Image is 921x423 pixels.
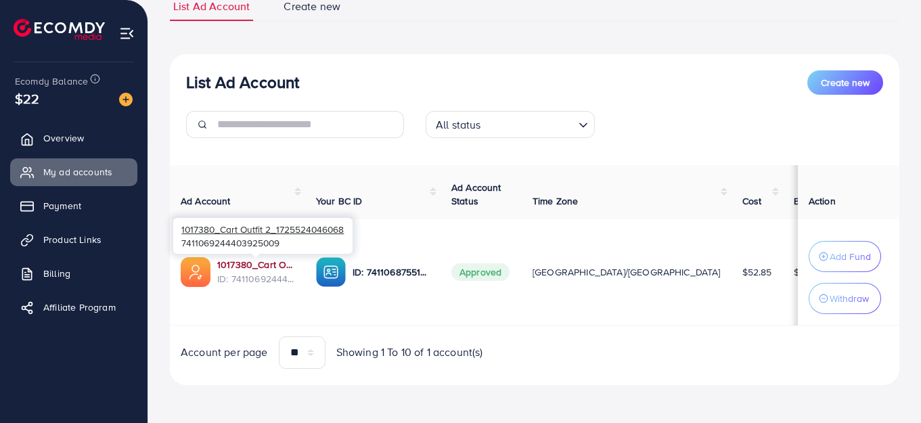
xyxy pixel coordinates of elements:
[14,19,105,40] img: logo
[809,194,836,208] span: Action
[181,223,344,236] span: 1017380_Cart Outfit 2_1725524046068
[809,241,881,272] button: Add Fund
[186,72,299,92] h3: List Ad Account
[181,194,231,208] span: Ad Account
[181,257,210,287] img: ic-ads-acc.e4c84228.svg
[10,158,137,185] a: My ad accounts
[10,192,137,219] a: Payment
[43,199,81,213] span: Payment
[742,265,772,279] span: $52.85
[10,226,137,253] a: Product Links
[10,294,137,321] a: Affiliate Program
[353,264,430,280] p: ID: 7411068755171852289
[10,260,137,287] a: Billing
[217,272,294,286] span: ID: 7411069244403925009
[533,194,578,208] span: Time Zone
[316,194,363,208] span: Your BC ID
[336,344,483,360] span: Showing 1 To 10 of 1 account(s)
[863,362,911,413] iframe: Chat
[15,74,88,88] span: Ecomdy Balance
[181,344,268,360] span: Account per page
[43,267,70,280] span: Billing
[821,76,870,89] span: Create new
[43,300,116,314] span: Affiliate Program
[119,93,133,106] img: image
[217,258,294,271] a: 1017380_Cart Outfit 2_1725524046068
[809,283,881,314] button: Withdraw
[451,181,501,208] span: Ad Account Status
[15,89,39,108] span: $22
[426,111,595,138] div: Search for option
[43,165,112,179] span: My ad accounts
[433,115,484,135] span: All status
[451,263,510,281] span: Approved
[10,125,137,152] a: Overview
[830,248,871,265] p: Add Fund
[485,112,573,135] input: Search for option
[43,233,102,246] span: Product Links
[43,131,84,145] span: Overview
[807,70,883,95] button: Create new
[119,26,135,41] img: menu
[316,257,346,287] img: ic-ba-acc.ded83a64.svg
[533,265,721,279] span: [GEOGRAPHIC_DATA]/[GEOGRAPHIC_DATA]
[830,290,869,307] p: Withdraw
[742,194,762,208] span: Cost
[173,218,353,254] div: 7411069244403925009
